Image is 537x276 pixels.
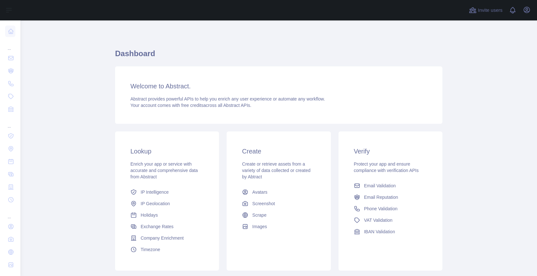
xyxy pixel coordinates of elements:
span: Abstract provides powerful APIs to help you enrich any user experience or automate any workflow. [130,96,325,101]
a: IP Intelligence [128,186,206,198]
span: Scrape [252,212,266,218]
a: VAT Validation [351,214,430,226]
a: Email Reputation [351,191,430,203]
span: Email Reputation [364,194,398,200]
h1: Dashboard [115,48,442,64]
span: Create or retrieve assets from a variety of data collected or created by Abtract [242,161,310,179]
span: VAT Validation [364,217,393,223]
a: Timezone [128,244,206,255]
span: Images [252,223,267,230]
span: Invite users [478,7,502,14]
h3: Create [242,147,315,156]
a: Screenshot [239,198,318,209]
a: IP Geolocation [128,198,206,209]
button: Invite users [468,5,504,15]
a: Exchange Rates [128,221,206,232]
a: Scrape [239,209,318,221]
span: Your account comes with across all Abstract APIs. [130,103,251,108]
span: Screenshot [252,200,275,207]
span: Holidays [141,212,158,218]
a: Images [239,221,318,232]
div: ... [5,38,15,51]
a: Email Validation [351,180,430,191]
div: ... [5,207,15,220]
span: Protect your app and ensure compliance with verification APIs [354,161,419,173]
span: Exchange Rates [141,223,174,230]
span: IP Geolocation [141,200,170,207]
span: IP Intelligence [141,189,169,195]
span: Phone Validation [364,205,398,212]
span: Company Enrichment [141,235,184,241]
a: Phone Validation [351,203,430,214]
span: Enrich your app or service with accurate and comprehensive data from Abstract [130,161,198,179]
span: Email Validation [364,183,396,189]
h3: Lookup [130,147,204,156]
h3: Welcome to Abstract. [130,82,427,91]
a: Holidays [128,209,206,221]
h3: Verify [354,147,427,156]
span: IBAN Validation [364,228,395,235]
span: Timezone [141,246,160,253]
a: Avatars [239,186,318,198]
div: ... [5,116,15,129]
a: Company Enrichment [128,232,206,244]
span: Avatars [252,189,267,195]
a: IBAN Validation [351,226,430,237]
span: free credits [181,103,203,108]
